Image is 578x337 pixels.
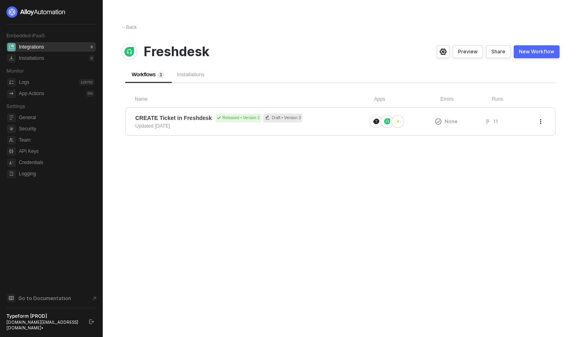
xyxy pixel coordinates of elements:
[19,90,44,97] div: App Actions
[144,44,210,59] span: Freshdesk
[132,71,164,77] span: Workflows
[7,78,16,87] span: icon-logs
[19,79,29,86] div: Logs
[492,96,546,103] div: Runs
[19,124,94,134] span: Security
[7,147,16,156] span: api-key
[7,158,16,167] span: credentials
[7,125,16,133] span: security
[19,158,94,167] span: Credentials
[519,49,554,55] div: New Workflow
[486,45,511,58] button: Share
[121,24,137,31] div: Back
[7,89,16,98] span: icon-app-actions
[177,71,205,77] span: Installations
[216,114,261,122] div: Released • Version 2
[6,32,45,39] span: Embedded iPaaS
[435,118,442,125] span: icon-exclamation
[7,170,16,178] span: logging
[90,294,98,302] span: document-arrow
[89,44,94,50] div: 0
[440,96,492,103] div: Errors
[373,118,379,124] img: icon
[135,114,212,122] span: CREATE Ticket in Freshdesk
[18,295,71,302] span: Go to Documentation
[445,118,458,125] span: None
[19,146,94,156] span: API Keys
[19,55,44,62] div: Installations
[6,103,25,109] span: Settings
[384,118,390,124] img: icon
[86,90,94,97] div: 0 %
[135,96,374,103] div: Name
[7,294,15,302] span: documentation
[19,135,94,145] span: Team
[7,54,16,63] span: installations
[124,47,134,57] img: integration-icon
[6,319,82,331] div: [DOMAIN_NAME][EMAIL_ADDRESS][DOMAIN_NAME] •
[19,113,94,122] span: General
[89,319,94,324] span: logout
[7,114,16,122] span: general
[6,68,24,74] span: Monitor
[491,49,505,55] div: Share
[485,119,490,124] span: icon-list
[135,122,170,130] div: Updated [DATE]
[6,6,66,18] img: logo
[19,44,44,51] div: Integrations
[160,73,162,77] span: 1
[89,55,94,61] div: 0
[374,96,440,103] div: Apps
[453,45,483,58] button: Preview
[79,79,94,85] div: 126752
[458,49,478,55] div: Preview
[395,118,401,124] img: icon
[6,6,96,18] a: logo
[440,49,447,55] span: icon-settings
[263,114,302,122] div: Draft • Version 3
[7,136,16,144] span: team
[514,45,560,58] button: New Workflow
[121,24,126,30] span: ←
[19,169,94,179] span: Logging
[493,118,498,125] span: 11
[6,293,96,303] a: Knowledge Base
[6,313,82,319] div: Typeform [PROD]
[7,43,16,51] span: integrations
